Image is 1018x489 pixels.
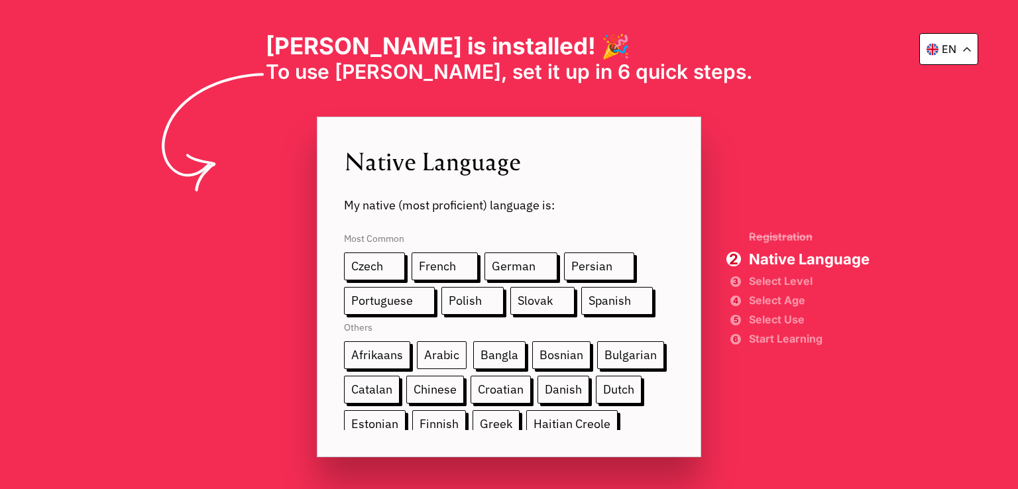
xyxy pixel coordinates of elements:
span: Czech [344,252,405,280]
span: German [484,252,557,280]
span: Estonian [344,410,406,438]
span: Registration [749,231,870,242]
span: Haitian Creole [526,410,618,438]
span: Bosnian [532,341,591,369]
span: My native (most proficient) language is: [344,178,674,213]
span: Slovak [510,287,575,315]
span: Persian [564,252,634,280]
span: Native Language [344,144,674,178]
span: Arabic [417,341,467,369]
span: Select Use [749,315,870,324]
span: Portuguese [344,287,435,315]
span: Select Level [749,276,870,286]
span: French [412,252,478,280]
span: Most Common [344,219,674,252]
span: Native Language [749,252,870,266]
span: Start Learning [749,334,870,343]
span: Finnish [412,410,466,438]
span: Others [344,315,674,341]
h1: [PERSON_NAME] is installed! 🎉 [266,32,753,60]
span: Bangla [473,341,526,369]
span: Polish [441,287,504,315]
span: Croatian [471,376,531,404]
span: Chinese [406,376,464,404]
span: Spanish [581,287,653,315]
span: To use [PERSON_NAME], set it up in 6 quick steps. [266,60,753,83]
span: Catalan [344,376,400,404]
span: Greek [473,410,520,438]
span: Select Age [749,296,870,305]
span: Bulgarian [597,341,664,369]
span: Afrikaans [344,341,410,369]
p: en [942,42,956,56]
span: Danish [537,376,589,404]
span: Dutch [596,376,642,404]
